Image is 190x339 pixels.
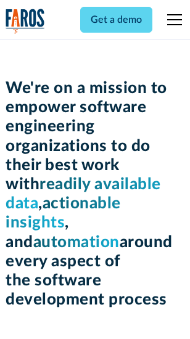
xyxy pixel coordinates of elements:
span: automation [33,234,120,250]
a: home [6,9,45,34]
span: readily available data [6,176,161,211]
span: actionable insights [6,195,121,231]
h1: We're on a mission to empower software engineering organizations to do their best work with , , a... [6,79,184,309]
img: Logo of the analytics and reporting company Faros. [6,9,45,34]
a: Get a demo [80,7,152,33]
div: menu [160,5,184,35]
